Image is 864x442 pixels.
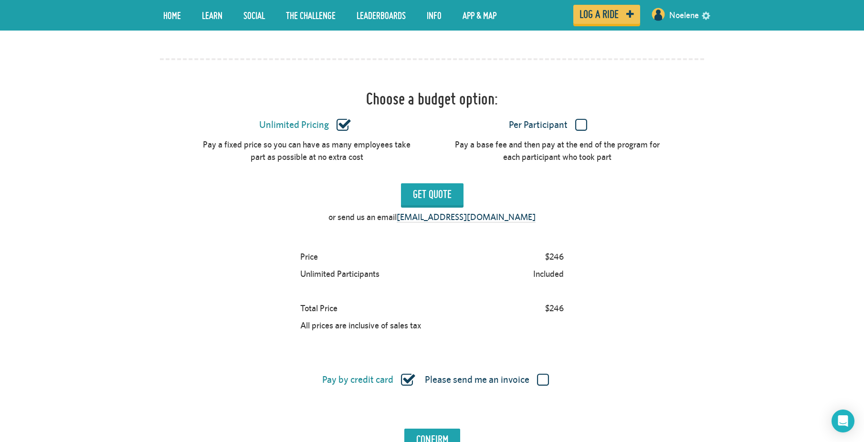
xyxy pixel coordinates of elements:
a: Log a ride [573,5,640,24]
input: Get Quote [401,183,464,205]
span: Log a ride [580,10,619,19]
div: Price [296,248,322,265]
label: Pay by credit card [322,374,415,386]
label: Unlimited Pricing [197,119,413,131]
div: Pay a base fee and then pay at the end of the program for each participant who took part [449,138,665,163]
a: The Challenge [279,3,343,27]
a: Social [236,3,272,27]
a: LEARN [195,3,230,27]
div: Pay a fixed price so you can have as many employees take part as possible at no extra cost [199,138,415,163]
a: Noelene [669,4,699,27]
label: Please send me an invoice [425,374,549,386]
a: Info [420,3,449,27]
div: Included [529,265,568,283]
img: User profile image [651,7,666,22]
div: All prices are inclusive of sales tax [296,317,425,334]
a: App & Map [455,3,504,27]
div: Open Intercom Messenger [832,410,854,432]
div: $246 [541,248,568,265]
div: Unlimited Participants [296,265,384,283]
p: or send us an email [328,211,536,223]
a: Leaderboards [349,3,413,27]
a: settings drop down toggle [702,11,710,20]
a: Home [156,3,188,27]
a: [EMAIL_ADDRESS][DOMAIN_NAME] [397,212,536,222]
div: Total Price [296,300,342,317]
div: $246 [541,300,568,317]
label: Per Participant [440,119,656,131]
h1: Choose a budget option: [366,89,498,108]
